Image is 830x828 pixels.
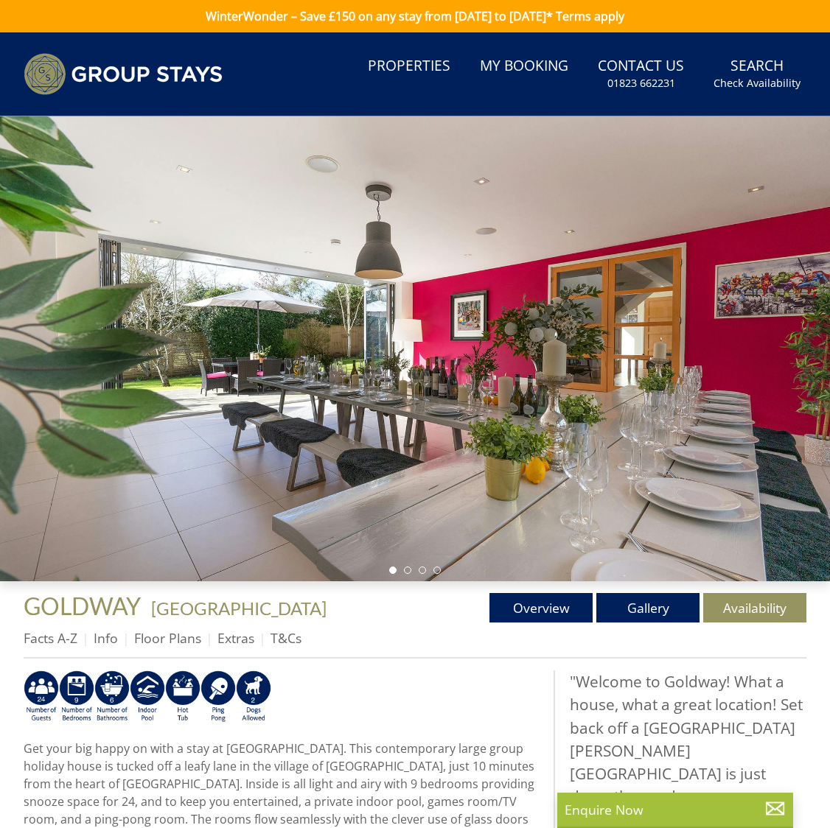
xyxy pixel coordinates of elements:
[24,629,77,647] a: Facts A-Z
[165,670,200,723] img: AD_4nXfIN_YhfYtXkoXH2H5UXyoHB3xHoLm0jPuPBw9M_EhNrN5MT-BG89RRgButUz0gjcFktTME6v_qDFDil7w45rtA3n_Cf...
[236,670,271,723] img: AD_4nXdY1j-GZ55XjRYFFd_pYrzFfl9Mf2WX3zMYcrrYIGgimhsK8b4wgO9tSst9IX1hiIc2B7kufxsMO6KGp8eXysWHWUDpB...
[94,629,118,647] a: Info
[151,597,327,619] a: [GEOGRAPHIC_DATA]
[489,593,593,622] a: Overview
[24,53,223,95] img: Group Stays
[271,629,301,647] a: T&Cs
[217,629,254,647] a: Extras
[24,592,145,620] a: GOLDWAY
[592,50,690,98] a: Contact Us01823 662231
[607,76,675,91] small: 01823 662231
[59,670,94,723] img: AD_4nXe93wdVy3mJovuoycHICrenznvRhNz0Sn--u9TX6WjWDh_ruoUlVki5WRzSgp_MgHwNPAZmyCxEvLNcktrEhM84QMVKq...
[703,593,806,622] a: Availability
[714,76,801,91] small: Check Availability
[200,670,236,723] img: AD_4nXdeIWQHFnoyuheZURiNzUBvb0KjgV4bTctAfQP8tn7cfIOcmJ0_b297VS9pqWukR0qm86dBgYxGTAgOXHSG_EJvoojgS...
[130,670,165,723] img: AD_4nXeHw6CSPPahU2EECe345DqJv-qOT6611SgJhYJ0v3GMalIVSY-dWMAz4m78Mzda3-2gTt9FvEo9rXyRf4gwvCUj_uyZG...
[362,50,456,83] a: Properties
[134,629,201,647] a: Floor Plans
[24,670,59,723] img: AD_4nXcI5nA96lI8Ba8L6Th9IihpSnOE9DQMSHnxtl6StWWsfRfHIBjgTXhaJBHfaHqIQAE1Sa8Rb1gp2fcVf9H29bSELnj5Z...
[145,597,327,619] span: -
[94,670,130,723] img: AD_4nXd2TomfkJ5bwWh9k0tFSJNydFSzDIrzJVvXJbfrmL5ETm6wAqYwxMeHKeeFXz2mlgDF72gOjXrx1oRYjldZM9UkDYc3A...
[708,50,806,98] a: SearchCheck Availability
[24,592,141,620] span: GOLDWAY
[474,50,574,83] a: My Booking
[596,593,700,622] a: Gallery
[565,800,786,819] p: Enquire Now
